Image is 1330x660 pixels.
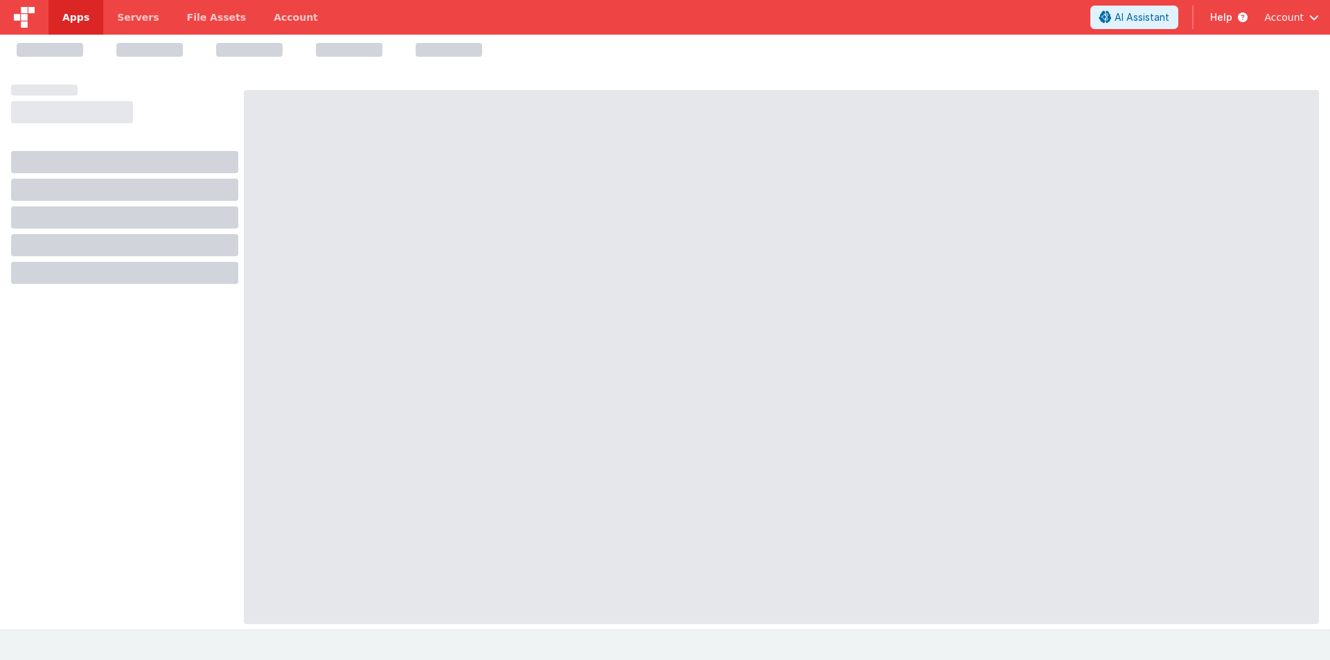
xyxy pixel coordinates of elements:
span: AI Assistant [1115,10,1169,24]
button: AI Assistant [1090,6,1178,29]
span: Help [1210,10,1232,24]
span: Servers [117,10,159,24]
span: Apps [62,10,89,24]
span: Account [1264,10,1304,24]
button: Account [1264,10,1319,24]
span: File Assets [187,10,247,24]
